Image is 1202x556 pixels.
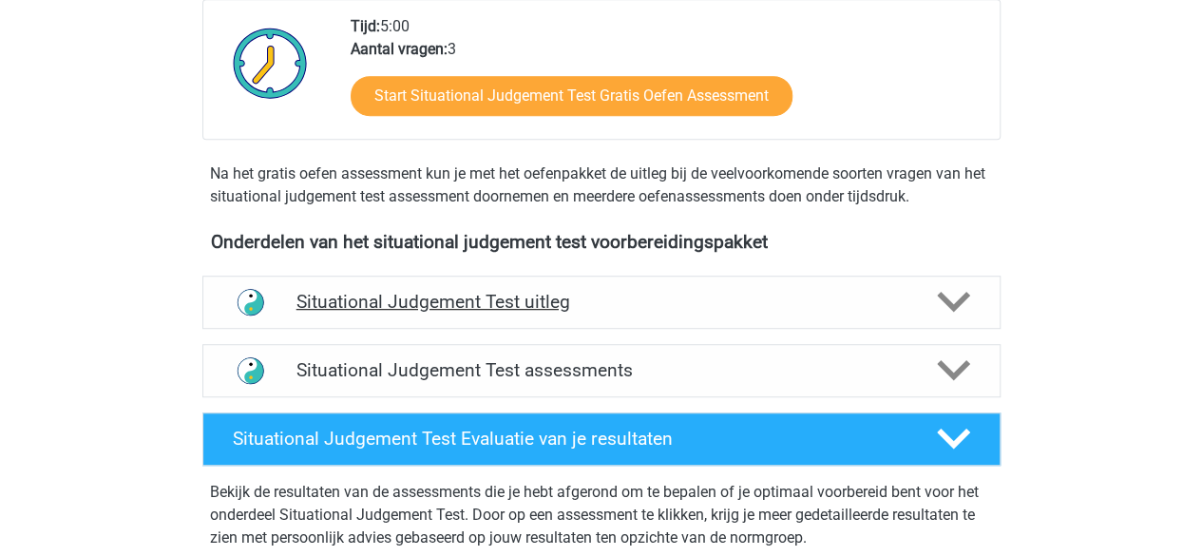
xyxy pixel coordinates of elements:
[351,40,448,58] b: Aantal vragen:
[211,231,992,253] h4: Onderdelen van het situational judgement test voorbereidingspakket
[195,276,1008,329] a: uitleg Situational Judgement Test uitleg
[226,346,275,394] img: situational judgement test assessments
[296,291,906,313] h4: Situational Judgement Test uitleg
[222,15,318,110] img: Klok
[202,163,1001,208] div: Na het gratis oefen assessment kun je met het oefenpakket de uitleg bij de veelvoorkomende soorte...
[210,481,993,549] p: Bekijk de resultaten van de assessments die je hebt afgerond om te bepalen of je optimaal voorber...
[195,344,1008,397] a: assessments Situational Judgement Test assessments
[351,76,792,116] a: Start Situational Judgement Test Gratis Oefen Assessment
[226,278,275,326] img: situational judgement test uitleg
[296,359,906,381] h4: Situational Judgement Test assessments
[336,15,999,139] div: 5:00 3
[233,428,906,450] h4: Situational Judgement Test Evaluatie van je resultaten
[351,17,380,35] b: Tijd:
[195,412,1008,466] a: Situational Judgement Test Evaluatie van je resultaten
